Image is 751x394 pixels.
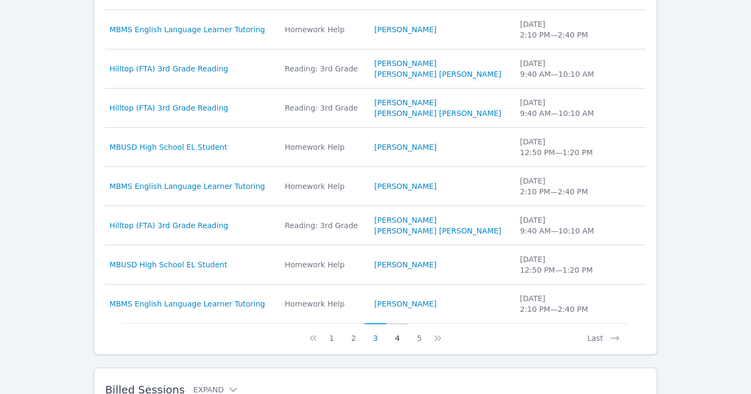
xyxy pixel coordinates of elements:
a: [PERSON_NAME] [PERSON_NAME] [374,69,501,79]
a: MBUSD High School EL Student [109,259,227,270]
div: Homework Help [285,259,361,270]
div: Reading: 3rd Grade [285,220,361,231]
div: [DATE] 12:50 PM — 1:20 PM [520,254,598,275]
button: 3 [365,323,386,344]
a: [PERSON_NAME] [374,97,436,108]
tr: MBMS English Language Learner TutoringHomework Help[PERSON_NAME][DATE]2:10 PM—2:40 PM [105,284,646,323]
a: [PERSON_NAME] [374,215,436,225]
div: Reading: 3rd Grade [285,103,361,113]
a: [PERSON_NAME] [374,298,436,309]
div: [DATE] 12:50 PM — 1:20 PM [520,136,598,158]
tr: MBMS English Language Learner TutoringHomework Help[PERSON_NAME][DATE]2:10 PM—2:40 PM [105,10,646,49]
div: [DATE] 9:40 AM — 10:10 AM [520,215,598,236]
tr: Hilltop (FTA) 3rd Grade ReadingReading: 3rd Grade[PERSON_NAME][PERSON_NAME] [PERSON_NAME][DATE]9:... [105,49,646,89]
div: Homework Help [285,181,361,192]
tr: Hilltop (FTA) 3rd Grade ReadingReading: 3rd Grade[PERSON_NAME][PERSON_NAME] [PERSON_NAME][DATE]9:... [105,89,646,128]
button: 4 [386,323,408,344]
div: [DATE] 2:10 PM — 2:40 PM [520,293,598,315]
tr: Hilltop (FTA) 3rd Grade ReadingReading: 3rd Grade[PERSON_NAME][PERSON_NAME] [PERSON_NAME][DATE]9:... [105,206,646,245]
tr: MBUSD High School EL StudentHomework Help[PERSON_NAME][DATE]12:50 PM—1:20 PM [105,128,646,167]
div: Homework Help [285,298,361,309]
a: [PERSON_NAME] [PERSON_NAME] [374,225,501,236]
tr: MBMS English Language Learner TutoringHomework Help[PERSON_NAME][DATE]2:10 PM—2:40 PM [105,167,646,206]
div: [DATE] 9:40 AM — 10:10 AM [520,97,598,119]
a: [PERSON_NAME] [374,181,436,192]
div: Homework Help [285,24,361,35]
a: [PERSON_NAME] [PERSON_NAME] [374,108,501,119]
a: [PERSON_NAME] [374,24,436,35]
a: Hilltop (FTA) 3rd Grade Reading [109,103,228,113]
div: Reading: 3rd Grade [285,63,361,74]
button: 1 [321,323,343,344]
div: [DATE] 9:40 AM — 10:10 AM [520,58,598,79]
a: MBUSD High School EL Student [109,142,227,152]
a: MBMS English Language Learner Tutoring [109,24,265,35]
a: [PERSON_NAME] [374,58,436,69]
button: Last [579,323,629,344]
a: Hilltop (FTA) 3rd Grade Reading [109,220,228,231]
button: 5 [408,323,430,344]
tr: MBUSD High School EL StudentHomework Help[PERSON_NAME][DATE]12:50 PM—1:20 PM [105,245,646,284]
div: [DATE] 2:10 PM — 2:40 PM [520,19,598,40]
div: Homework Help [285,142,361,152]
a: [PERSON_NAME] [374,142,436,152]
a: Hilltop (FTA) 3rd Grade Reading [109,63,228,74]
a: MBMS English Language Learner Tutoring [109,181,265,192]
div: [DATE] 2:10 PM — 2:40 PM [520,176,598,197]
button: 2 [343,323,365,344]
a: [PERSON_NAME] [374,259,436,270]
a: MBMS English Language Learner Tutoring [109,298,265,309]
